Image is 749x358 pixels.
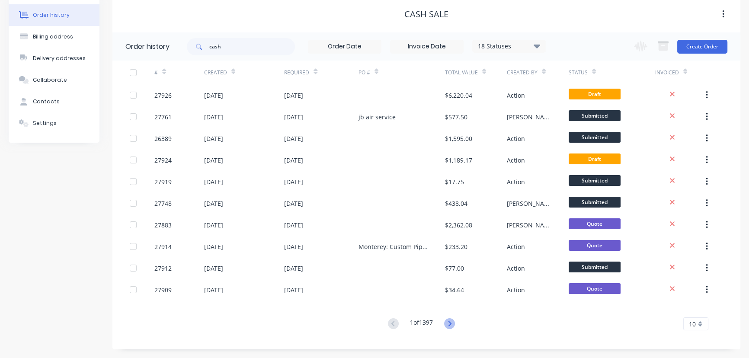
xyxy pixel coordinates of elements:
div: 27924 [154,156,172,165]
div: Invoiced [655,69,679,77]
div: [DATE] [284,264,303,273]
button: Contacts [9,91,99,112]
div: $1,189.17 [445,156,472,165]
span: Draft [569,153,621,164]
div: [DATE] [204,285,223,294]
span: Submitted [569,132,621,143]
div: Billing address [33,33,73,41]
div: $577.50 [445,112,467,121]
div: PO # [358,61,445,84]
div: [PERSON_NAME] [507,112,551,121]
div: [PERSON_NAME] [507,199,551,208]
div: Action [507,91,525,100]
span: Submitted [569,197,621,208]
div: $1,595.00 [445,134,472,143]
input: Invoice Date [391,40,463,53]
button: Settings [9,112,99,134]
button: Create Order [677,40,727,54]
input: Order Date [308,40,381,53]
div: [DATE] [204,134,223,143]
div: jb air service [358,112,396,121]
div: [DATE] [204,242,223,251]
div: Invoiced [655,61,704,84]
div: # [154,69,158,77]
div: $233.20 [445,242,467,251]
div: Action [507,264,525,273]
div: [DATE] [204,221,223,230]
div: [DATE] [284,91,303,100]
div: Action [507,156,525,165]
div: [DATE] [284,134,303,143]
span: Quote [569,240,621,251]
div: Contacts [33,98,60,105]
div: [DATE] [204,199,223,208]
button: Collaborate [9,69,99,91]
button: Delivery addresses [9,48,99,69]
div: Settings [33,119,57,127]
div: Delivery addresses [33,54,86,62]
div: Required [284,61,358,84]
div: Action [507,242,525,251]
button: Order history [9,4,99,26]
div: $77.00 [445,264,464,273]
div: [DATE] [284,285,303,294]
span: Quote [569,283,621,294]
div: $6,220.04 [445,91,472,100]
div: 18 Statuses [473,42,545,51]
div: 26389 [154,134,172,143]
span: Submitted [569,110,621,121]
div: Action [507,177,525,186]
div: Created [204,69,227,77]
div: Created By [507,69,538,77]
div: Collaborate [33,76,67,84]
div: Monterey: Custom Pipe Protection [358,242,428,251]
div: [DATE] [284,242,303,251]
div: 27914 [154,242,172,251]
div: 27883 [154,221,172,230]
div: $17.75 [445,177,464,186]
div: CASH SALE [404,9,448,19]
div: 27748 [154,199,172,208]
div: Required [284,69,309,77]
input: Search... [209,38,295,55]
div: # [154,61,204,84]
button: Billing address [9,26,99,48]
div: [DATE] [284,221,303,230]
div: $438.04 [445,199,467,208]
div: Total Value [445,61,507,84]
div: [DATE] [204,264,223,273]
span: 10 [689,320,696,329]
div: [DATE] [204,156,223,165]
div: Created [204,61,285,84]
div: Status [569,69,588,77]
div: [PERSON_NAME] [507,221,551,230]
div: Action [507,134,525,143]
div: 27919 [154,177,172,186]
span: Submitted [569,175,621,186]
div: 1 of 1397 [410,318,433,330]
div: Created By [507,61,569,84]
div: [DATE] [204,91,223,100]
div: [DATE] [284,156,303,165]
div: 27926 [154,91,172,100]
div: Order history [125,42,170,52]
span: Draft [569,89,621,99]
div: 27909 [154,285,172,294]
div: PO # [358,69,370,77]
div: Action [507,285,525,294]
span: Submitted [569,262,621,272]
div: Status [569,61,655,84]
div: [DATE] [284,177,303,186]
div: $2,362.08 [445,221,472,230]
div: $34.64 [445,285,464,294]
div: [DATE] [284,199,303,208]
div: Order history [33,11,70,19]
div: [DATE] [284,112,303,121]
div: [DATE] [204,177,223,186]
div: 27912 [154,264,172,273]
div: 27761 [154,112,172,121]
div: [DATE] [204,112,223,121]
span: Quote [569,218,621,229]
div: Total Value [445,69,478,77]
